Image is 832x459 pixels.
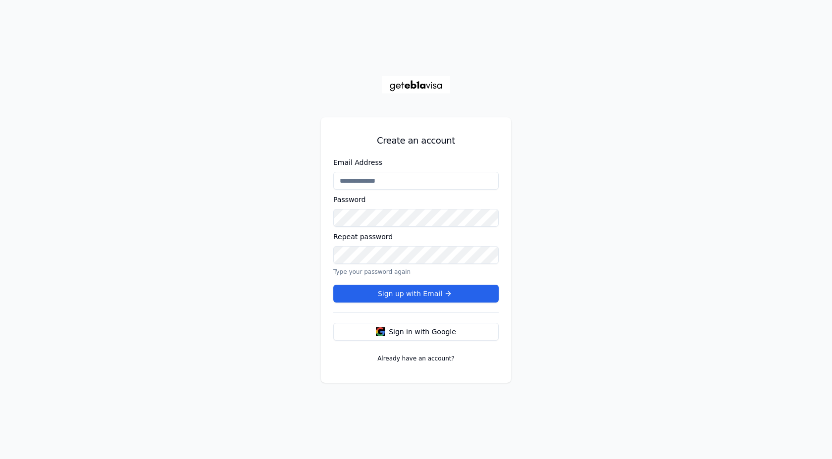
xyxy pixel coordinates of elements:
[333,268,499,280] p: Type your password again
[376,327,385,336] img: google logo
[333,233,393,241] label: Repeat password
[333,323,499,341] button: Sign in with Google
[381,76,451,94] img: geteb1avisa logo
[377,134,455,148] h5: Create an account
[333,196,365,204] label: Password
[371,351,461,366] a: Already have an account?
[381,76,451,94] a: Home Page
[333,285,499,303] button: Sign up with Email
[389,327,456,337] span: Sign in with Google
[333,158,382,166] label: Email Address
